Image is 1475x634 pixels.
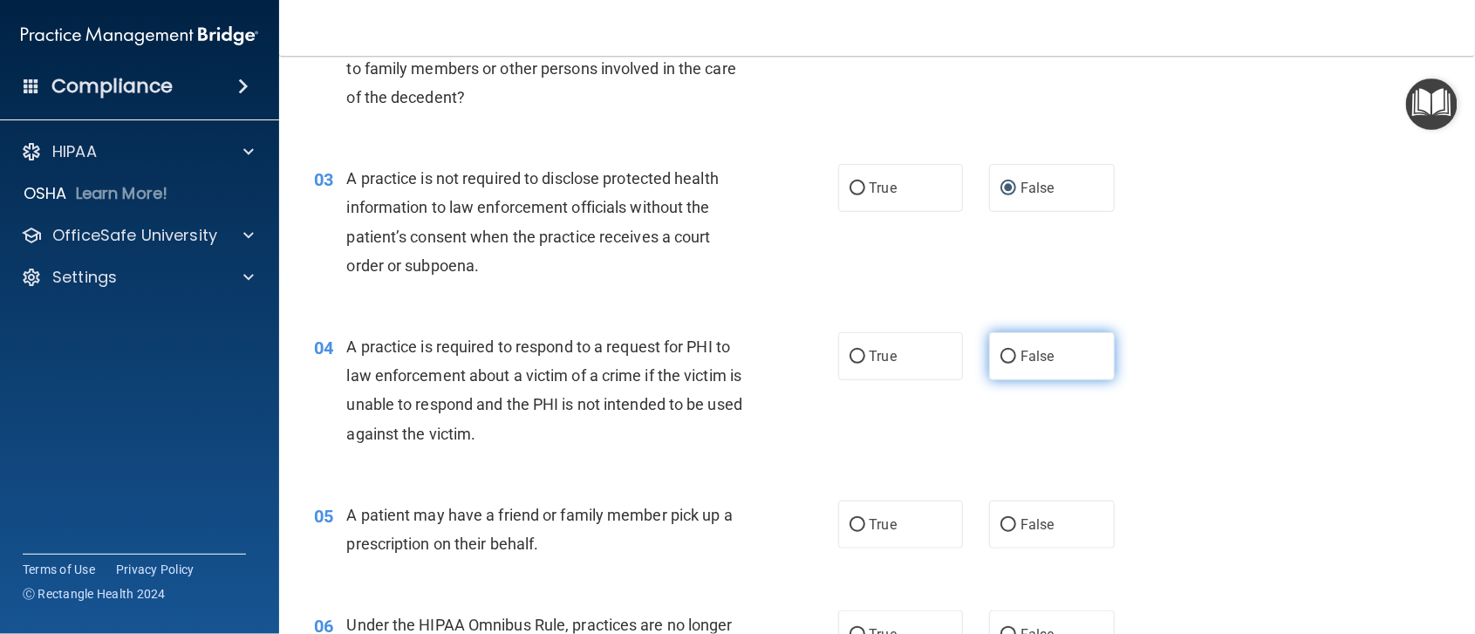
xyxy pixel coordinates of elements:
[1000,182,1016,195] input: False
[870,348,897,365] span: True
[850,182,865,195] input: True
[1173,522,1454,592] iframe: Drift Widget Chat Controller
[1021,516,1055,533] span: False
[51,74,173,99] h4: Compliance
[1021,180,1055,196] span: False
[850,519,865,532] input: True
[347,506,733,553] span: A patient may have a friend or family member pick up a prescription on their behalf.
[116,561,195,578] a: Privacy Policy
[314,506,333,527] span: 05
[24,183,67,204] p: OSHA
[23,561,95,578] a: Terms of Use
[1021,348,1055,365] span: False
[23,585,166,603] span: Ⓒ Rectangle Health 2024
[21,141,254,162] a: HIPAA
[1000,519,1016,532] input: False
[52,141,97,162] p: HIPAA
[52,225,217,246] p: OfficeSafe University
[870,516,897,533] span: True
[76,183,168,204] p: Learn More!
[347,169,720,275] span: A practice is not required to disclose protected health information to law enforcement officials ...
[1000,351,1016,364] input: False
[870,180,897,196] span: True
[21,267,254,288] a: Settings
[52,267,117,288] p: Settings
[347,1,737,106] span: The HIPAA Privacy Rule permits a covered entity to disclose protected health information about a ...
[21,225,254,246] a: OfficeSafe University
[347,337,743,443] span: A practice is required to respond to a request for PHI to law enforcement about a victim of a cri...
[21,18,258,53] img: PMB logo
[1406,78,1458,130] button: Open Resource Center
[850,351,865,364] input: True
[314,169,333,190] span: 03
[314,337,333,358] span: 04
